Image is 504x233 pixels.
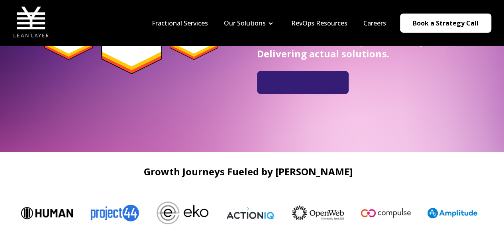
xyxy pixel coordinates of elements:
[363,19,386,27] a: Careers
[400,14,491,33] a: Book a Strategy Call
[87,199,139,226] img: Project44
[20,207,71,219] img: Human
[223,206,275,220] img: ActionIQ
[144,19,394,27] div: Navigation Menu
[358,200,410,227] img: Compulse
[426,208,478,218] img: Amplitude
[257,34,447,60] span: Fractional GTM, RevOps, and BI experts. Delivering actual solutions.
[224,19,266,27] a: Our Solutions
[13,166,483,177] h2: Growth Journeys Fueled by [PERSON_NAME]
[152,19,208,27] a: Fractional Services
[155,202,207,224] img: Eko
[290,206,342,220] img: OpenWeb
[291,19,347,27] a: RevOps Resources
[261,74,345,91] iframe: Embedded CTA
[13,4,49,40] img: Lean Layer Logo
